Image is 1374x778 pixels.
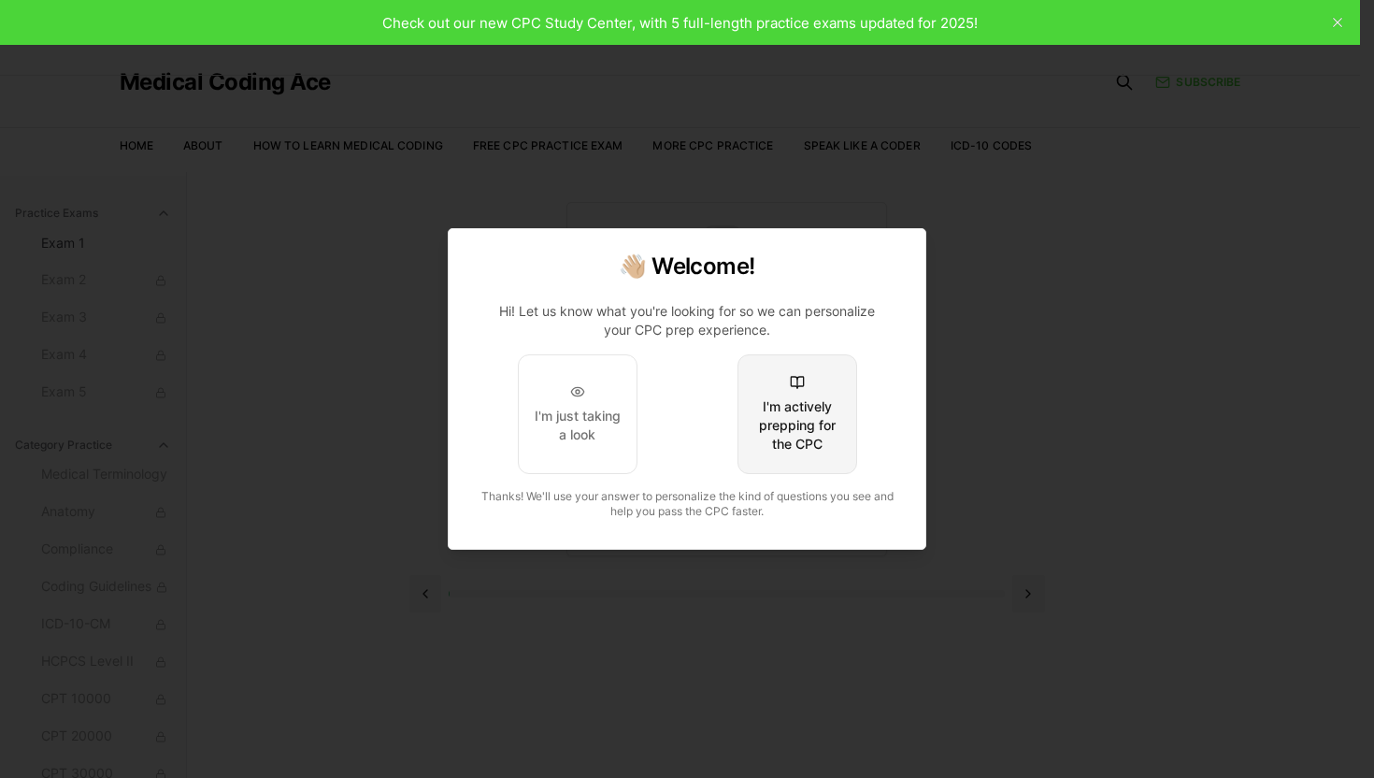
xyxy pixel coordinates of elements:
h2: 👋🏼 Welcome! [471,252,903,281]
div: I'm actively prepping for the CPC [753,397,841,454]
button: I'm actively prepping for the CPC [737,354,857,474]
span: Thanks! We'll use your answer to personalize the kind of questions you see and help you pass the ... [481,489,894,518]
button: I'm just taking a look [518,354,637,474]
div: I'm just taking a look [534,407,622,444]
p: Hi! Let us know what you're looking for so we can personalize your CPC prep experience. [486,302,888,339]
